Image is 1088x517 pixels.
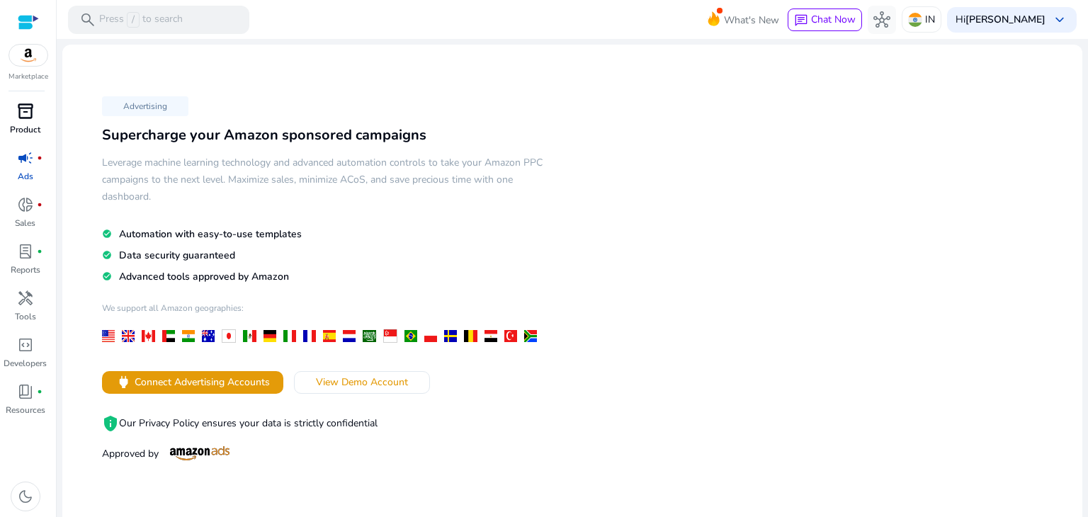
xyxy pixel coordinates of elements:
[15,310,36,323] p: Tools
[873,11,890,28] span: hub
[37,249,42,254] span: fiber_manual_record
[127,12,140,28] span: /
[37,155,42,161] span: fiber_manual_record
[102,446,544,461] p: Approved by
[6,404,45,416] p: Resources
[37,202,42,208] span: fiber_manual_record
[15,217,35,229] p: Sales
[17,383,34,400] span: book_4
[102,127,544,144] h3: Supercharge your Amazon sponsored campaigns
[119,249,235,262] span: Data security guaranteed
[102,415,119,432] mat-icon: privacy_tip
[115,374,132,390] span: power
[965,13,1045,26] b: [PERSON_NAME]
[79,11,96,28] span: search
[794,13,808,28] span: chat
[908,13,922,27] img: in.svg
[37,389,42,394] span: fiber_manual_record
[102,302,544,324] h4: We support all Amazon geographies:
[17,243,34,260] span: lab_profile
[18,170,33,183] p: Ads
[102,371,283,394] button: powerConnect Advertising Accounts
[724,8,779,33] span: What's New
[119,270,289,283] span: Advanced tools approved by Amazon
[788,8,862,31] button: chatChat Now
[119,227,302,241] span: Automation with easy-to-use templates
[11,263,40,276] p: Reports
[102,228,112,240] mat-icon: check_circle
[102,249,112,261] mat-icon: check_circle
[925,7,935,32] p: IN
[10,123,40,136] p: Product
[17,149,34,166] span: campaign
[17,196,34,213] span: donut_small
[811,13,856,26] span: Chat Now
[102,415,544,432] p: Our Privacy Policy ensures your data is strictly confidential
[4,357,47,370] p: Developers
[102,154,544,205] h5: Leverage machine learning technology and advanced automation controls to take your Amazon PPC cam...
[9,45,47,66] img: amazon.svg
[99,12,183,28] p: Press to search
[135,375,270,390] span: Connect Advertising Accounts
[17,336,34,353] span: code_blocks
[294,371,430,394] button: View Demo Account
[17,488,34,505] span: dark_mode
[868,6,896,34] button: hub
[102,96,188,116] p: Advertising
[17,103,34,120] span: inventory_2
[8,72,48,82] p: Marketplace
[1051,11,1068,28] span: keyboard_arrow_down
[316,375,408,390] span: View Demo Account
[102,271,112,283] mat-icon: check_circle
[956,15,1045,25] p: Hi
[17,290,34,307] span: handyman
